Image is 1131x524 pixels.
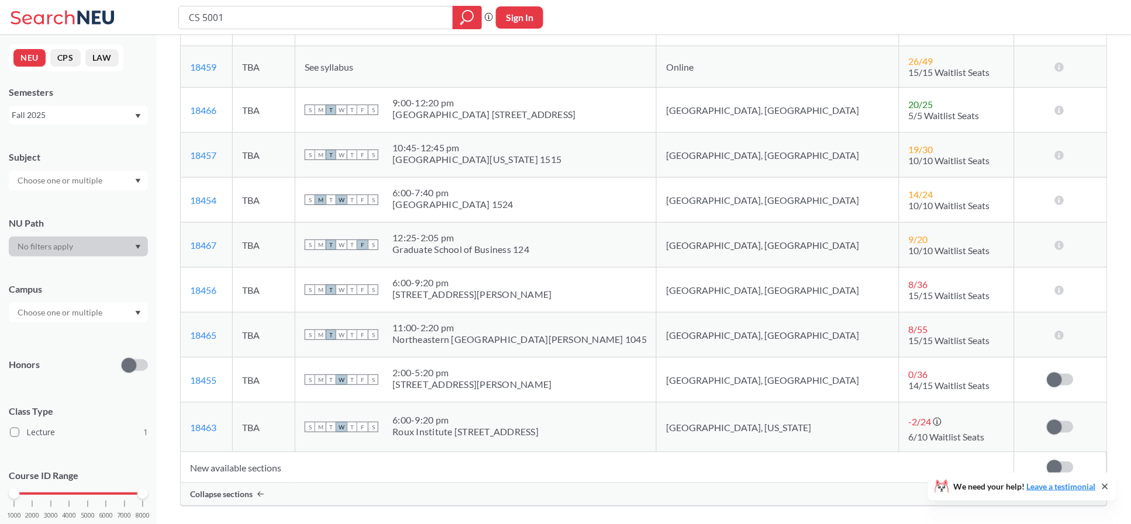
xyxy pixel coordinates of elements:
td: [GEOGRAPHIC_DATA], [US_STATE] [657,402,899,452]
span: T [326,374,336,385]
span: 9 / 20 [909,234,928,245]
span: 1 [143,426,148,439]
td: TBA [233,88,295,133]
span: 19 / 30 [909,144,933,155]
span: T [326,240,336,250]
span: S [305,240,315,250]
span: 5/5 Waitlist Seats [909,110,980,121]
button: CPS [50,49,81,67]
span: 8000 [136,512,150,519]
a: 18455 [190,374,216,386]
button: Sign In [496,6,543,29]
a: 18459 [190,61,216,72]
span: -2 / 24 [909,416,932,427]
span: We need your help! [954,483,1096,491]
span: S [305,195,315,205]
span: T [347,105,357,115]
span: S [368,374,378,385]
td: TBA [233,133,295,178]
div: Northeastern [GEOGRAPHIC_DATA][PERSON_NAME] 1045 [392,334,647,345]
div: Fall 2025Dropdown arrow [9,106,148,124]
div: Collapse sections [181,483,1107,505]
span: T [347,195,357,205]
span: F [357,284,368,295]
span: S [368,105,378,115]
span: 26 / 49 [909,55,933,67]
span: W [336,374,347,385]
span: 8 / 36 [909,279,928,290]
p: Honors [9,358,40,372]
td: TBA [233,268,295,313]
a: 18463 [190,422,216,433]
span: F [357,329,368,340]
div: 6:00 - 9:20 pm [392,277,551,289]
span: T [326,195,336,205]
span: W [336,422,347,432]
button: LAW [85,49,119,67]
span: S [305,329,315,340]
td: [GEOGRAPHIC_DATA], [GEOGRAPHIC_DATA] [657,178,899,223]
span: W [336,150,347,160]
td: [GEOGRAPHIC_DATA], [GEOGRAPHIC_DATA] [657,88,899,133]
td: TBA [233,402,295,452]
div: Semesters [9,86,148,99]
svg: magnifying glass [460,9,474,26]
span: S [305,422,315,432]
span: 15/15 Waitlist Seats [909,67,990,78]
span: T [326,422,336,432]
p: Course ID Range [9,469,148,483]
a: 18454 [190,195,216,206]
td: TBA [233,223,295,268]
span: 10/10 Waitlist Seats [909,245,990,256]
span: T [347,150,357,160]
span: W [336,105,347,115]
span: 14/15 Waitlist Seats [909,380,990,391]
span: 3000 [44,512,58,519]
span: F [357,150,368,160]
span: 7000 [118,512,132,519]
span: M [315,105,326,115]
span: M [315,150,326,160]
div: 2:00 - 5:20 pm [392,367,551,379]
div: 6:00 - 7:40 pm [392,187,513,199]
a: 18466 [190,105,216,116]
svg: Dropdown arrow [135,311,141,315]
span: 10/10 Waitlist Seats [909,155,990,166]
span: 6000 [99,512,113,519]
span: M [315,195,326,205]
td: [GEOGRAPHIC_DATA], [GEOGRAPHIC_DATA] [657,133,899,178]
td: [GEOGRAPHIC_DATA], [GEOGRAPHIC_DATA] [657,223,899,268]
button: NEU [13,49,46,67]
span: Collapse sections [190,489,253,499]
span: M [315,284,326,295]
span: F [357,195,368,205]
div: 10:45 - 12:45 pm [392,142,561,154]
span: S [368,422,378,432]
div: [GEOGRAPHIC_DATA] 1524 [392,199,513,210]
span: 10/10 Waitlist Seats [909,200,990,211]
div: [STREET_ADDRESS][PERSON_NAME] [392,379,551,390]
td: New available sections [181,452,1014,483]
span: S [305,284,315,295]
span: M [315,374,326,385]
div: [GEOGRAPHIC_DATA] [STREET_ADDRESS] [392,109,576,120]
input: Choose one or multiple [12,306,110,320]
div: [GEOGRAPHIC_DATA][US_STATE] 1515 [392,154,561,165]
span: T [347,374,357,385]
a: 18465 [190,329,216,341]
span: 1000 [7,512,21,519]
div: 11:00 - 2:20 pm [392,322,647,334]
span: S [368,150,378,160]
div: 12:25 - 2:05 pm [392,232,529,244]
div: magnifying glass [453,6,482,29]
div: Fall 2025 [12,109,134,122]
span: W [336,284,347,295]
span: 0 / 36 [909,369,928,380]
div: Dropdown arrow [9,303,148,322]
span: S [368,329,378,340]
span: S [305,150,315,160]
a: 18457 [190,150,216,161]
span: M [315,422,326,432]
span: See syllabus [305,61,353,72]
span: F [357,105,368,115]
